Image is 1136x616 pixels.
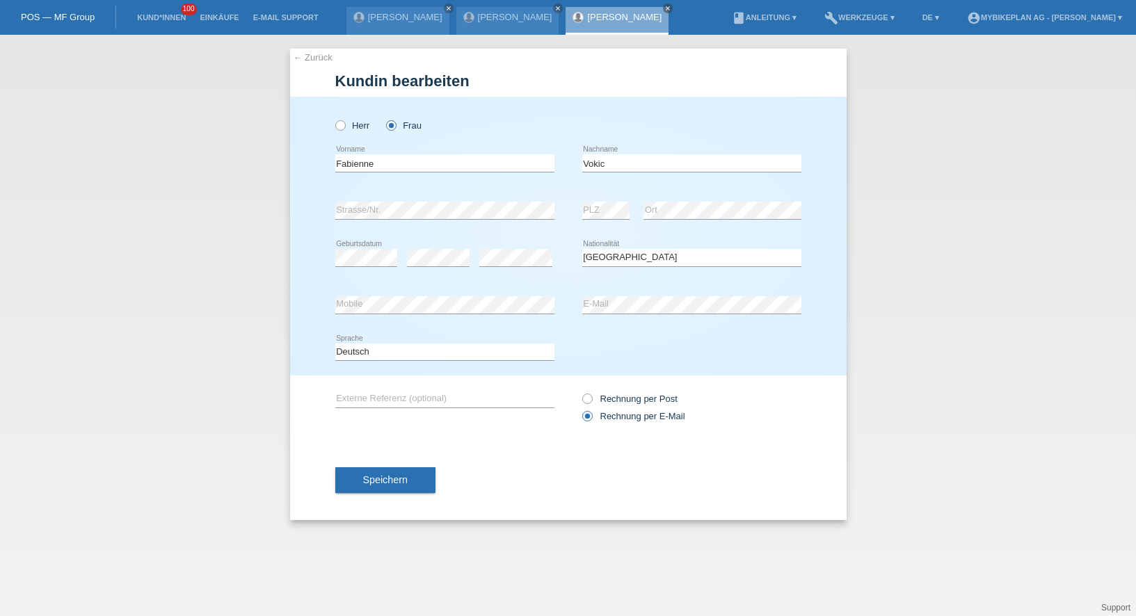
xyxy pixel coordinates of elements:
[732,11,746,25] i: book
[21,12,95,22] a: POS — MF Group
[587,12,662,22] a: [PERSON_NAME]
[246,13,326,22] a: E-Mail Support
[967,11,981,25] i: account_circle
[193,13,246,22] a: Einkäufe
[664,5,671,12] i: close
[582,411,591,428] input: Rechnung per E-Mail
[663,3,673,13] a: close
[368,12,442,22] a: [PERSON_NAME]
[335,72,801,90] h1: Kundin bearbeiten
[445,5,452,12] i: close
[1101,603,1130,613] a: Support
[386,120,422,131] label: Frau
[335,467,435,494] button: Speichern
[130,13,193,22] a: Kund*innen
[582,394,591,411] input: Rechnung per Post
[817,13,902,22] a: buildWerkzeuge ▾
[554,5,561,12] i: close
[553,3,563,13] a: close
[725,13,803,22] a: bookAnleitung ▾
[582,411,685,421] label: Rechnung per E-Mail
[335,120,344,129] input: Herr
[335,120,370,131] label: Herr
[294,52,333,63] a: ← Zurück
[824,11,838,25] i: build
[181,3,198,15] span: 100
[915,13,946,22] a: DE ▾
[582,394,678,404] label: Rechnung per Post
[386,120,395,129] input: Frau
[444,3,454,13] a: close
[960,13,1129,22] a: account_circleMybikeplan AG - [PERSON_NAME] ▾
[478,12,552,22] a: [PERSON_NAME]
[363,474,408,485] span: Speichern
